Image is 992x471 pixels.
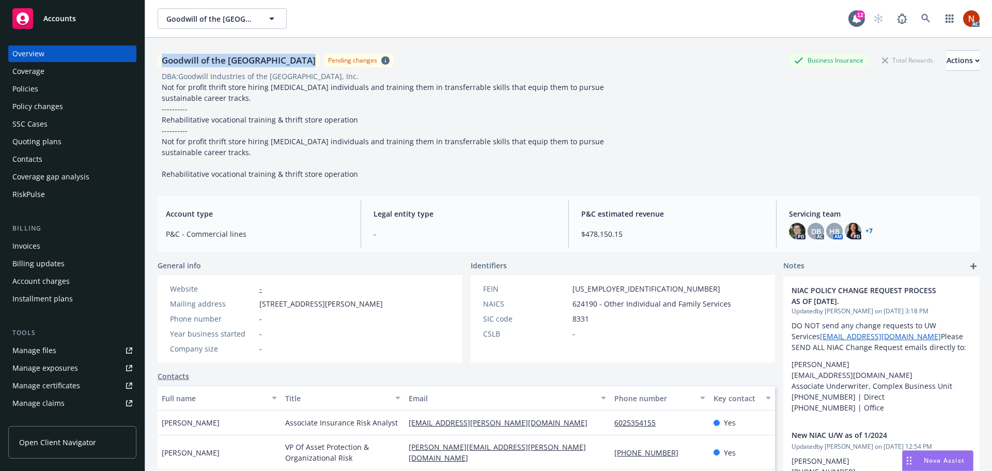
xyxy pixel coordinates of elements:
[259,343,262,354] span: -
[158,386,281,411] button: Full name
[8,63,136,80] a: Coverage
[868,8,889,29] a: Start snowing
[166,13,256,24] span: Goodwill of the [GEOGRAPHIC_DATA]
[792,285,944,307] span: NIAC POLICY CHANGE REQUEST PROCESS AS OF [DATE].
[166,229,348,239] span: P&C - Commercial lines
[8,151,136,168] a: Contacts
[967,260,980,272] a: add
[285,442,400,463] span: VP Of Asset Protection & Organizational Risk
[12,98,63,115] div: Policy changes
[12,377,80,394] div: Manage certificates
[409,418,596,428] a: [EMAIL_ADDRESS][PERSON_NAME][DOMAIN_NAME]
[783,260,804,272] span: Notes
[12,63,44,80] div: Coverage
[259,298,383,309] span: [STREET_ADDRESS][PERSON_NAME]
[610,386,709,411] button: Phone number
[374,229,556,239] span: -
[12,45,44,62] div: Overview
[8,4,136,33] a: Accounts
[8,273,136,290] a: Account charges
[8,255,136,272] a: Billing updates
[483,283,568,294] div: FEIN
[8,291,136,307] a: Installment plans
[783,277,980,421] div: NIAC POLICY CHANGE REQUEST PROCESS AS OF [DATE].Updatedby [PERSON_NAME] on [DATE] 3:18 PMDO NOT s...
[12,169,89,185] div: Coverage gap analysis
[8,45,136,62] a: Overview
[324,54,394,67] span: Pending changes
[285,417,398,428] span: Associate Insurance Risk Analyst
[162,447,220,458] span: [PERSON_NAME]
[259,284,262,294] a: -
[903,451,916,470] div: Drag to move
[8,81,136,97] a: Policies
[614,418,664,428] a: 6025354155
[8,223,136,234] div: Billing
[12,81,38,97] div: Policies
[811,226,821,237] span: DB
[483,298,568,309] div: NAICS
[162,393,266,404] div: Full name
[158,260,201,271] span: General info
[8,328,136,338] div: Tools
[8,413,136,429] a: Manage BORs
[158,8,287,29] button: Goodwill of the [GEOGRAPHIC_DATA]
[328,56,377,65] div: Pending changes
[789,54,869,67] div: Business Insurance
[43,14,76,23] span: Accounts
[944,285,957,297] a: edit
[792,307,971,316] span: Updated by [PERSON_NAME] on [DATE] 3:18 PM
[8,133,136,150] a: Quoting plans
[12,133,61,150] div: Quoting plans
[12,116,48,132] div: SSC Cases
[792,442,971,451] span: Updated by [PERSON_NAME] on [DATE] 12:54 PM
[12,360,78,376] div: Manage exposures
[12,255,65,272] div: Billing updates
[12,186,45,203] div: RiskPulse
[8,116,136,132] a: SSC Cases
[944,430,957,442] a: edit
[572,283,720,294] span: [US_EMPLOYER_IDENTIFICATION_NUMBER]
[789,223,805,239] img: photo
[856,10,865,20] div: 12
[409,442,586,463] a: [PERSON_NAME][EMAIL_ADDRESS][PERSON_NAME][DOMAIN_NAME]
[12,273,70,290] div: Account charges
[892,8,912,29] a: Report a Bug
[170,313,255,324] div: Phone number
[572,298,731,309] span: 624190 - Other Individual and Family Services
[8,377,136,394] a: Manage certificates
[8,342,136,359] a: Manage files
[8,169,136,185] a: Coverage gap analysis
[12,342,56,359] div: Manage files
[8,98,136,115] a: Policy changes
[162,82,606,179] span: Not for profit thrift store hiring [MEDICAL_DATA] individuals and training them in transferrable ...
[170,343,255,354] div: Company size
[959,285,971,297] a: remove
[614,393,693,404] div: Phone number
[947,50,980,71] button: Actions
[829,226,840,237] span: HB
[162,71,359,82] div: DBA: Goodwill Industries of the [GEOGRAPHIC_DATA], Inc.
[170,298,255,309] div: Mailing address
[820,331,941,341] a: [EMAIL_ADDRESS][DOMAIN_NAME]
[483,328,568,339] div: CSLB
[374,208,556,219] span: Legal entity type
[916,8,936,29] a: Search
[281,386,405,411] button: Title
[8,186,136,203] a: RiskPulse
[8,395,136,412] a: Manage claims
[963,10,980,27] img: photo
[845,223,861,239] img: photo
[572,313,589,324] span: 8331
[939,8,960,29] a: Switch app
[158,54,320,67] div: Goodwill of the [GEOGRAPHIC_DATA]
[166,208,348,219] span: Account type
[12,395,65,412] div: Manage claims
[285,393,389,404] div: Title
[12,291,73,307] div: Installment plans
[12,413,61,429] div: Manage BORs
[405,386,610,411] button: Email
[724,447,736,458] span: Yes
[714,393,760,404] div: Key contact
[8,360,136,376] span: Manage exposures
[259,313,262,324] span: -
